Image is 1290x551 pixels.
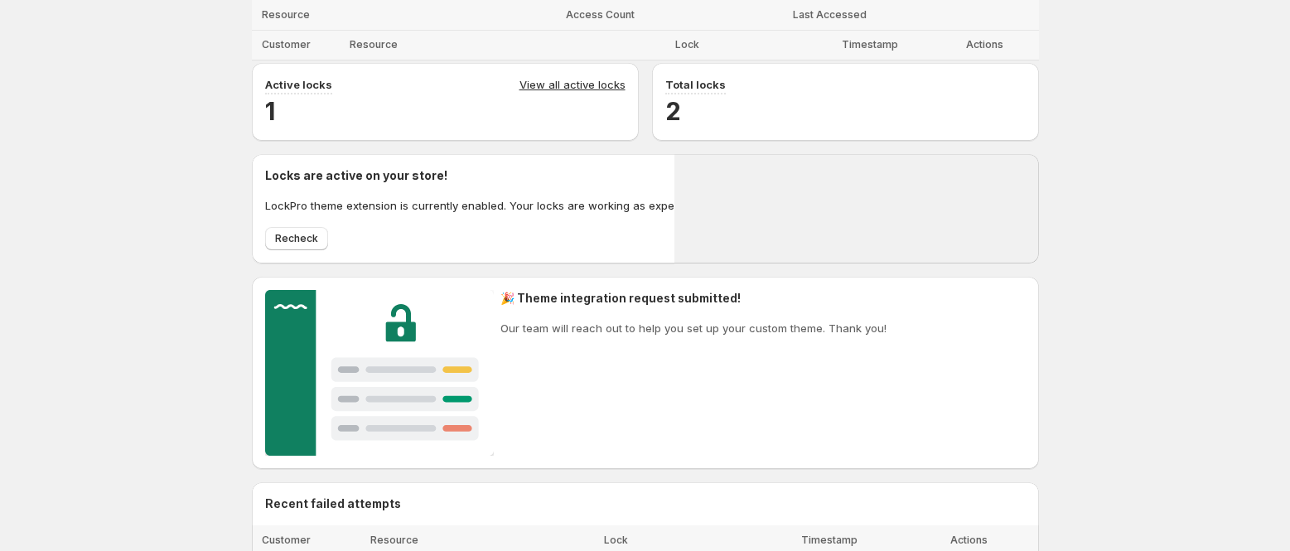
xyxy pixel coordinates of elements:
span: Resource [370,534,418,546]
span: Customer [262,38,311,51]
h2: 1 [265,94,626,128]
span: Actions [950,534,988,546]
span: Actions [966,38,1003,51]
p: Active locks [265,76,332,93]
h2: Recent failed attempts [265,495,401,512]
img: Locks activated [901,167,1026,250]
span: Resource [262,8,310,21]
img: Customer support [265,290,495,456]
span: Lock [604,534,628,546]
span: Access Count [566,8,635,21]
h2: 🎉 Theme integration request submitted! [500,290,887,307]
h2: 2 [665,94,1026,128]
p: Total locks [665,76,726,93]
span: Recheck [275,232,318,245]
a: View all active locks [519,76,626,94]
span: Timestamp [842,38,898,51]
p: Our team will reach out to help you set up your custom theme. Thank you! [500,320,887,336]
span: Timestamp [801,534,858,546]
button: Recheck [265,227,328,250]
p: LockPro theme extension is currently enabled. Your locks are working as expected. [265,197,700,214]
span: Lock [675,38,699,51]
span: Resource [350,38,398,51]
span: Customer [262,534,311,546]
span: Last Accessed [793,8,867,21]
h2: Locks are active on your store! [265,167,700,184]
